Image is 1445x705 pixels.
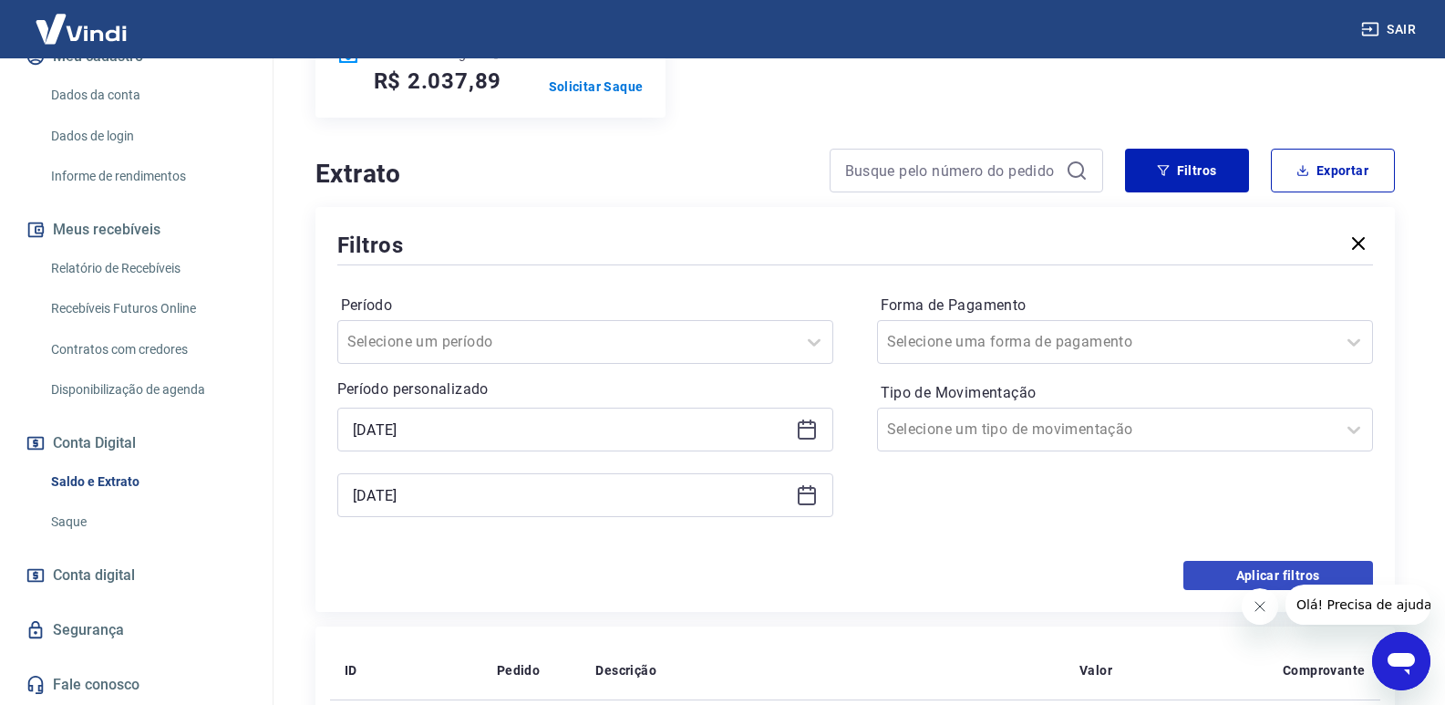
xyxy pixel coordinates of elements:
[44,371,251,409] a: Disponibilização de agenda
[1242,588,1278,625] iframe: Fechar mensagem
[44,331,251,368] a: Contratos com credores
[22,555,251,596] a: Conta digital
[1285,585,1430,625] iframe: Mensagem da empresa
[22,1,140,57] img: Vindi
[44,463,251,501] a: Saldo e Extrato
[44,118,251,155] a: Dados de login
[374,67,502,96] h5: R$ 2.037,89
[22,610,251,650] a: Segurança
[1183,561,1373,590] button: Aplicar filtros
[337,378,833,400] p: Período personalizado
[1125,149,1249,192] button: Filtros
[1283,661,1365,679] p: Comprovante
[44,503,251,541] a: Saque
[549,78,644,96] a: Solicitar Saque
[845,157,1058,184] input: Busque pelo número do pedido
[497,661,540,679] p: Pedido
[22,665,251,705] a: Fale conosco
[22,423,251,463] button: Conta Digital
[353,482,789,509] input: Data final
[44,158,251,195] a: Informe de rendimentos
[341,295,830,316] label: Período
[44,290,251,327] a: Recebíveis Futuros Online
[353,416,789,443] input: Data inicial
[22,210,251,250] button: Meus recebíveis
[53,563,135,588] span: Conta digital
[1079,661,1112,679] p: Valor
[1357,13,1423,47] button: Sair
[345,661,357,679] p: ID
[44,77,251,114] a: Dados da conta
[315,156,808,192] h4: Extrato
[1372,632,1430,690] iframe: Botão para abrir a janela de mensagens
[595,661,656,679] p: Descrição
[1271,149,1395,192] button: Exportar
[881,295,1369,316] label: Forma de Pagamento
[11,13,153,27] span: Olá! Precisa de ajuda?
[337,231,405,260] h5: Filtros
[44,250,251,287] a: Relatório de Recebíveis
[881,382,1369,404] label: Tipo de Movimentação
